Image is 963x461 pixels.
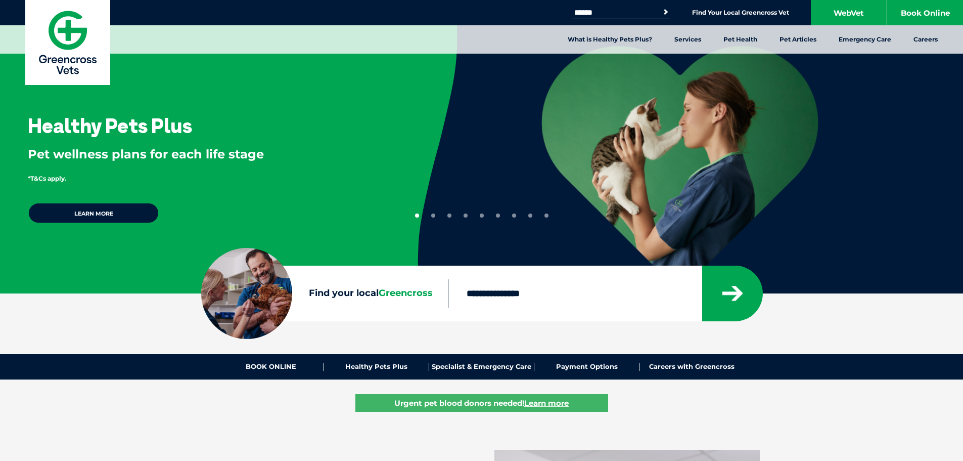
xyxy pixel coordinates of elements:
[431,214,435,218] button: 2 of 9
[379,287,433,299] span: Greencross
[464,214,468,218] button: 4 of 9
[768,25,828,54] a: Pet Articles
[415,214,419,218] button: 1 of 9
[712,25,768,54] a: Pet Health
[447,214,451,218] button: 3 of 9
[557,25,663,54] a: What is Healthy Pets Plus?
[692,9,789,17] a: Find Your Local Greencross Vet
[429,363,534,371] a: Specialist & Emergency Care
[902,25,949,54] a: Careers
[28,202,159,224] a: Learn more
[663,25,712,54] a: Services
[639,363,744,371] a: Careers with Greencross
[528,214,532,218] button: 8 of 9
[324,363,429,371] a: Healthy Pets Plus
[355,394,608,412] a: Urgent pet blood donors needed!Learn more
[524,398,569,408] u: Learn more
[544,214,548,218] button: 9 of 9
[661,7,671,17] button: Search
[28,146,385,163] p: Pet wellness plans for each life stage
[219,363,324,371] a: BOOK ONLINE
[496,214,500,218] button: 6 of 9
[534,363,639,371] a: Payment Options
[480,214,484,218] button: 5 of 9
[828,25,902,54] a: Emergency Care
[28,115,192,136] h3: Healthy Pets Plus
[201,286,448,301] label: Find your local
[512,214,516,218] button: 7 of 9
[28,175,66,182] span: *T&Cs apply.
